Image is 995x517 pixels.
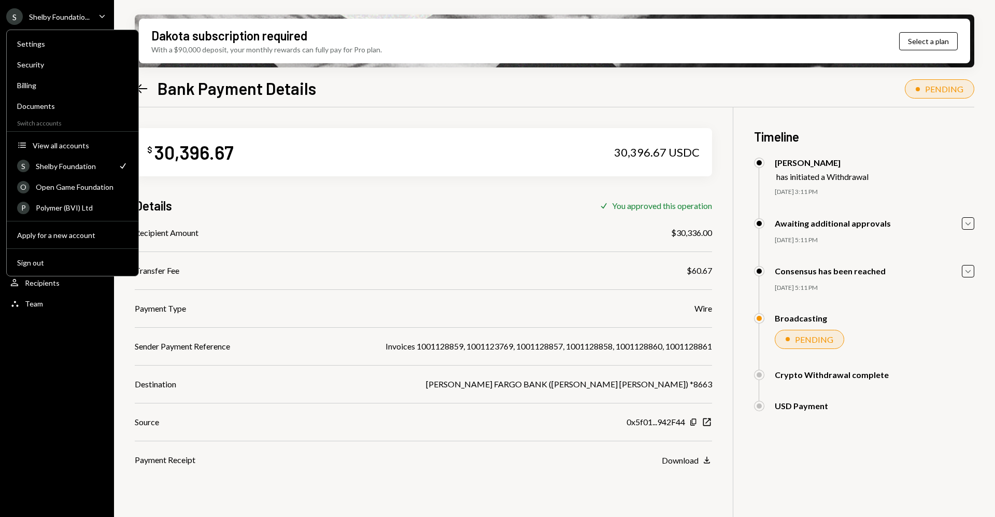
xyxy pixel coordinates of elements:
[29,12,90,21] div: Shelby Foundatio...
[612,201,712,211] div: You approved this operation
[662,455,699,465] div: Download
[426,378,712,390] div: [PERSON_NAME] FARGO BANK ([PERSON_NAME] [PERSON_NAME]) *8663
[899,32,958,50] button: Select a plan
[151,27,307,44] div: Dakota subscription required
[135,416,159,428] div: Source
[17,258,128,267] div: Sign out
[135,454,195,466] div: Payment Receipt
[135,264,179,277] div: Transfer Fee
[776,172,869,181] div: has initiated a Withdrawal
[775,266,886,276] div: Consensus has been reached
[775,188,974,197] div: [DATE] 3:11 PM
[775,236,974,245] div: [DATE] 5:11 PM
[775,158,869,167] div: [PERSON_NAME]
[11,96,134,115] a: Documents
[6,8,23,25] div: S
[11,254,134,272] button: Sign out
[33,141,128,150] div: View all accounts
[158,78,316,99] h1: Bank Payment Details
[17,81,128,90] div: Billing
[694,302,712,315] div: Wire
[17,181,30,193] div: O
[614,145,700,160] div: 30,396.67 USDC
[687,264,712,277] div: $60.67
[135,197,172,214] h3: Details
[775,313,827,323] div: Broadcasting
[147,145,152,155] div: $
[775,401,828,411] div: USD Payment
[662,455,712,466] button: Download
[11,55,134,74] a: Security
[11,34,134,53] a: Settings
[36,162,111,171] div: Shelby Foundation
[25,278,60,287] div: Recipients
[775,370,889,380] div: Crypto Withdrawal complete
[17,102,128,110] div: Documents
[154,141,234,164] div: 30,396.67
[925,84,963,94] div: PENDING
[775,218,891,228] div: Awaiting additional approvals
[17,160,30,172] div: S
[135,340,230,353] div: Sender Payment Reference
[754,128,974,145] h3: Timeline
[6,273,108,292] a: Recipients
[17,39,128,48] div: Settings
[36,203,128,212] div: Polymer (BVI) Ltd
[135,227,198,239] div: Recipient Amount
[386,340,712,353] div: Invoices 1001128859, 1001123769, 1001128857, 1001128858, 1001128860, 1001128861
[795,334,833,344] div: PENDING
[17,60,128,69] div: Security
[135,302,186,315] div: Payment Type
[775,284,974,292] div: [DATE] 5:11 PM
[6,294,108,313] a: Team
[11,177,134,196] a: OOpen Game Foundation
[11,76,134,94] a: Billing
[11,198,134,217] a: PPolymer (BVI) Ltd
[151,44,382,55] div: With a $90,000 deposit, your monthly rewards can fully pay for Pro plan.
[17,202,30,214] div: P
[11,136,134,155] button: View all accounts
[17,231,128,240] div: Apply for a new account
[627,416,685,428] div: 0x5f01...942F44
[25,299,43,308] div: Team
[36,183,128,191] div: Open Game Foundation
[7,117,138,127] div: Switch accounts
[671,227,712,239] div: $30,336.00
[135,378,176,390] div: Destination
[11,226,134,245] button: Apply for a new account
